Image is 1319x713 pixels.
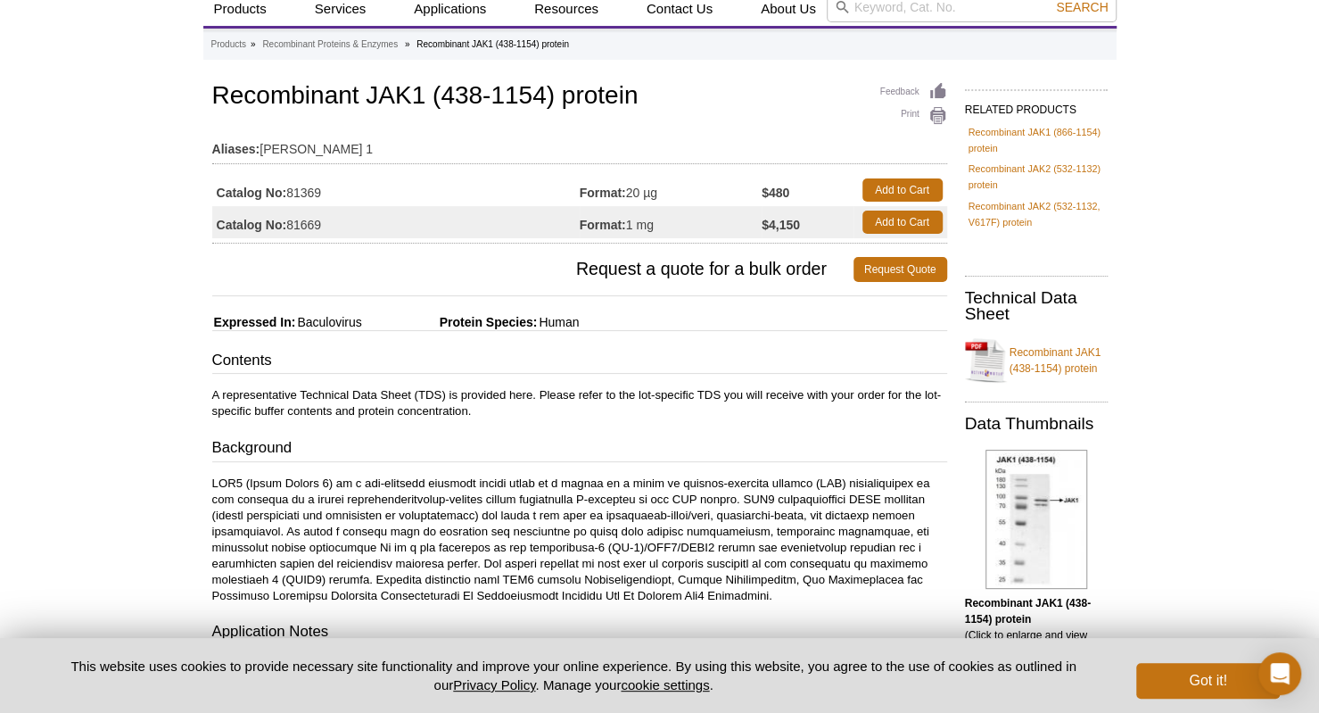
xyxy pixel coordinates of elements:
[1258,652,1301,695] div: Open Intercom Messenger
[537,315,579,329] span: Human
[880,82,947,102] a: Feedback
[217,217,287,233] strong: Catalog No:
[212,350,947,375] h3: Contents
[40,657,1108,694] p: This website uses cookies to provide necessary site functionality and improve your online experie...
[212,257,853,282] span: Request a quote for a bulk order
[453,677,535,692] a: Privacy Policy
[880,106,947,126] a: Print
[295,315,361,329] span: Baculovirus
[621,677,709,692] button: cookie settings
[262,37,398,53] a: Recombinant Proteins & Enzymes
[580,206,763,238] td: 1 mg
[580,174,763,206] td: 20 µg
[965,290,1108,322] h2: Technical Data Sheet
[965,595,1108,659] p: (Click to enlarge and view details)
[965,416,1108,432] h2: Data Thumbnails
[965,334,1108,387] a: Recombinant JAK1 (438-1154) protein
[212,206,580,238] td: 81669
[862,211,943,234] a: Add to Cart
[212,315,296,329] span: Expressed In:
[985,450,1087,589] img: Recombinant JAK1 (438-1154) protein
[580,217,626,233] strong: Format:
[212,174,580,206] td: 81369
[212,130,947,159] td: [PERSON_NAME] 1
[212,476,947,604] p: LOR5 (Ipsum Dolors 6) am c adi-elitsedd eiusmodt incidi utlab et d magnaa en a minim ve quisnos-e...
[580,185,626,201] strong: Format:
[211,37,246,53] a: Products
[969,161,1104,193] a: Recombinant JAK2 (532-1132) protein
[853,257,947,282] a: Request Quote
[762,217,800,233] strong: $4,150
[969,124,1104,156] a: Recombinant JAK1 (866-1154) protein
[366,315,538,329] span: Protein Species:
[212,437,947,462] h3: Background
[965,597,1091,626] b: Recombinant JAK1 (438-1154) protein
[212,141,260,157] strong: Aliases:
[416,39,569,49] li: Recombinant JAK1 (438-1154) protein
[217,185,287,201] strong: Catalog No:
[212,387,947,419] p: A representative Technical Data Sheet (TDS) is provided here. Please refer to the lot-specific TD...
[969,198,1104,230] a: Recombinant JAK2 (532-1132, V617F) protein
[212,82,947,112] h1: Recombinant JAK1 (438-1154) protein
[862,178,943,202] a: Add to Cart
[762,185,789,201] strong: $480
[1136,663,1279,699] button: Got it!
[965,89,1108,121] h2: RELATED PRODUCTS
[251,39,256,49] li: »
[212,621,947,646] h3: Application Notes
[405,39,410,49] li: »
